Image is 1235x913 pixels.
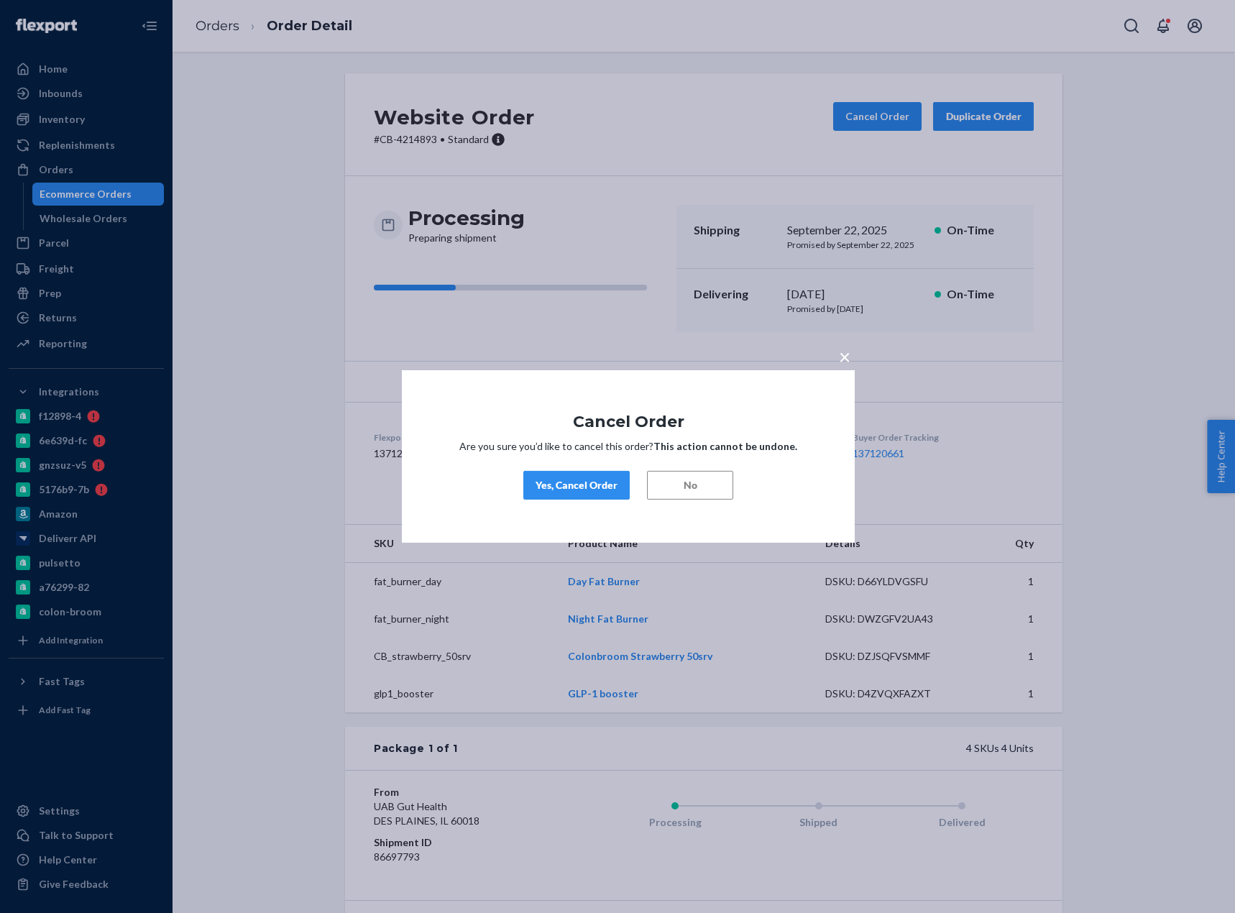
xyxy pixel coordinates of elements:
strong: This action cannot be undone. [653,440,797,452]
h1: Cancel Order [445,413,812,431]
button: No [647,471,733,500]
div: Yes, Cancel Order [536,478,617,492]
span: × [839,344,850,369]
button: Yes, Cancel Order [523,471,630,500]
p: Are you sure you’d like to cancel this order? [445,439,812,454]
